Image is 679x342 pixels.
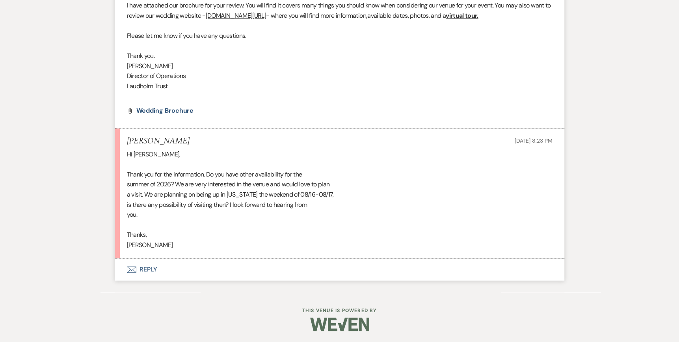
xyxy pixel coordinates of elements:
[514,137,552,144] span: [DATE] 8:23 PM
[127,81,553,91] p: Laudholm Trust
[366,11,367,20] strong: ,
[127,31,553,41] p: Please let me know if you have any questions.
[127,149,553,250] div: Hi [PERSON_NAME], Thank you for the information. Do you have other availability for the summer of...
[136,106,194,115] span: Wedding Brochure
[136,108,194,114] a: Wedding Brochure
[127,0,553,20] p: I have attached our brochure for your review. You will find it covers many things you should know...
[310,310,369,338] img: Weven Logo
[127,71,553,81] p: Director of Operations
[446,11,478,20] u: virtual tour.
[127,51,553,61] p: Thank you.
[115,258,564,281] button: Reply
[127,61,553,71] p: [PERSON_NAME]
[206,11,266,20] u: [DOMAIN_NAME][URL]
[127,136,190,146] h5: [PERSON_NAME]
